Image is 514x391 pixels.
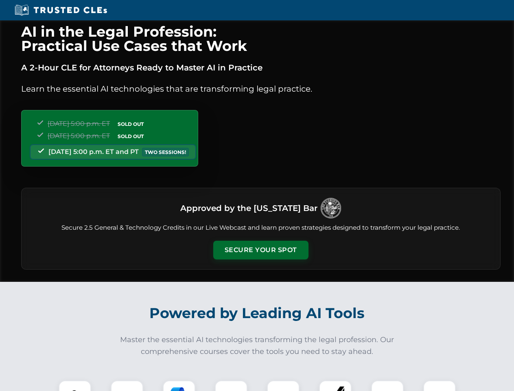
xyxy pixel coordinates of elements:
p: A 2-Hour CLE for Attorneys Ready to Master AI in Practice [21,61,501,74]
span: SOLD OUT [115,120,147,128]
p: Learn the essential AI technologies that are transforming legal practice. [21,82,501,95]
span: SOLD OUT [115,132,147,141]
p: Secure 2.5 General & Technology Credits in our Live Webcast and learn proven strategies designed ... [31,223,490,233]
h1: AI in the Legal Profession: Practical Use Cases that Work [21,24,501,53]
span: [DATE] 5:00 p.m. ET [48,132,110,140]
button: Secure Your Spot [213,241,308,259]
h3: Approved by the [US_STATE] Bar [180,201,317,215]
p: Master the essential AI technologies transforming the legal profession. Our comprehensive courses... [115,334,400,358]
img: Logo [321,198,341,218]
img: Trusted CLEs [12,4,109,16]
h2: Powered by Leading AI Tools [32,299,483,327]
span: [DATE] 5:00 p.m. ET [48,120,110,127]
